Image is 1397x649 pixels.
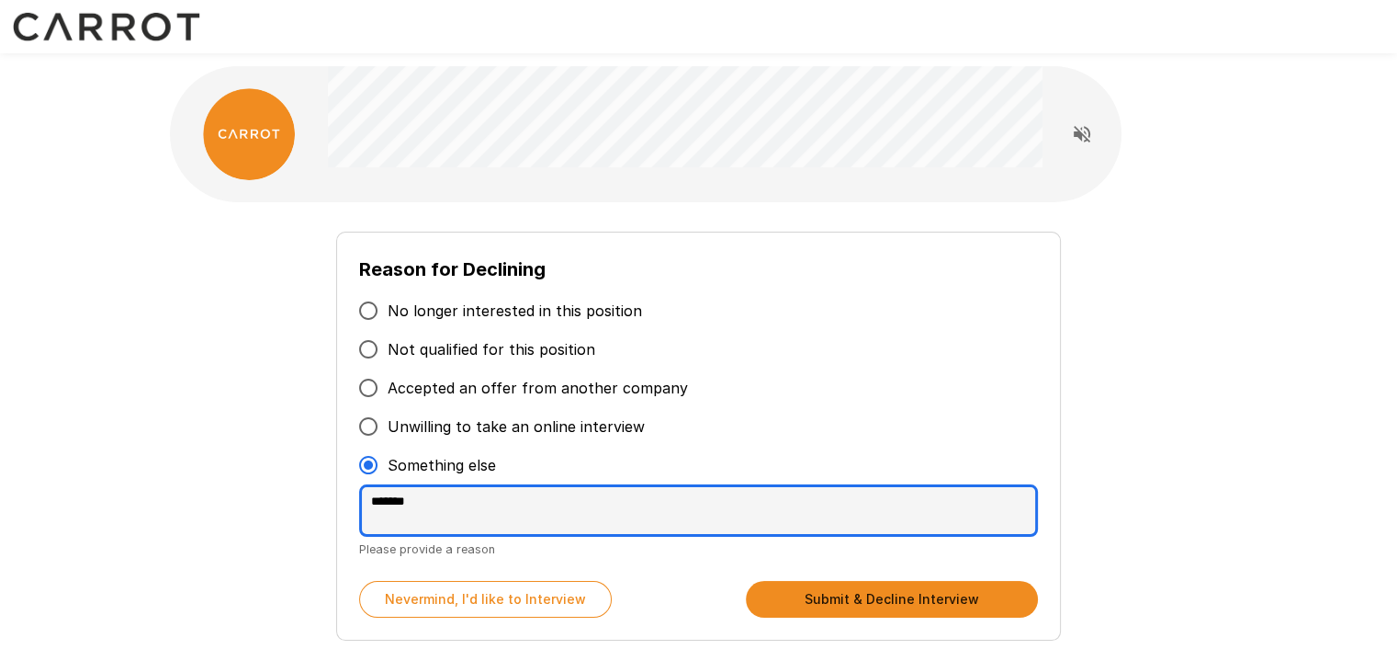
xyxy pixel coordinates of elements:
button: Nevermind, I'd like to Interview [359,581,612,618]
span: Accepted an offer from another company [388,377,688,399]
span: Something else [388,454,496,476]
span: Not qualified for this position [388,338,595,360]
span: No longer interested in this position [388,300,642,322]
b: Reason for Declining [359,258,546,280]
p: Please provide a reason [359,540,1037,559]
button: Submit & Decline Interview [746,581,1038,618]
img: carrot_logo.png [203,88,295,180]
span: Unwilling to take an online interview [388,416,645,438]
button: Read questions aloud [1064,116,1100,153]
